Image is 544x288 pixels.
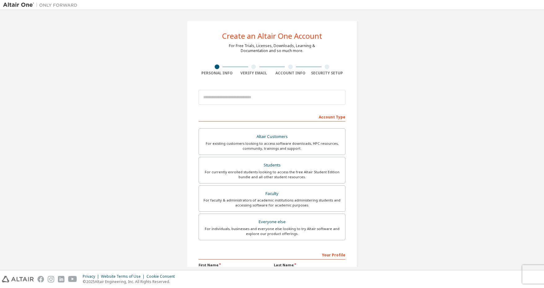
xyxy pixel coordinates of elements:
img: facebook.svg [37,276,44,282]
div: For faculty & administrators of academic institutions administering students and accessing softwa... [203,198,341,208]
img: linkedin.svg [58,276,64,282]
p: © 2025 Altair Engineering, Inc. All Rights Reserved. [83,279,178,284]
div: Security Setup [309,71,346,76]
div: For existing customers looking to access software downloads, HPC resources, community, trainings ... [203,141,341,151]
div: Faculty [203,189,341,198]
div: For currently enrolled students looking to access the free Altair Student Edition bundle and all ... [203,170,341,179]
div: Create an Altair One Account [222,32,322,40]
img: youtube.svg [68,276,77,282]
label: Last Name [274,263,345,268]
img: altair_logo.svg [2,276,34,282]
div: For individuals, businesses and everyone else looking to try Altair software and explore our prod... [203,226,341,236]
div: Verify Email [235,71,272,76]
div: Cookie Consent [147,274,178,279]
img: instagram.svg [48,276,54,282]
div: Personal Info [199,71,235,76]
div: Everyone else [203,218,341,226]
div: Students [203,161,341,170]
label: First Name [199,263,270,268]
div: Website Terms of Use [101,274,147,279]
div: For Free Trials, Licenses, Downloads, Learning & Documentation and so much more. [229,43,315,53]
div: Your Profile [199,250,345,259]
div: Altair Customers [203,132,341,141]
img: Altair One [3,2,81,8]
div: Account Info [272,71,309,76]
div: Privacy [83,274,101,279]
div: Account Type [199,112,345,122]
